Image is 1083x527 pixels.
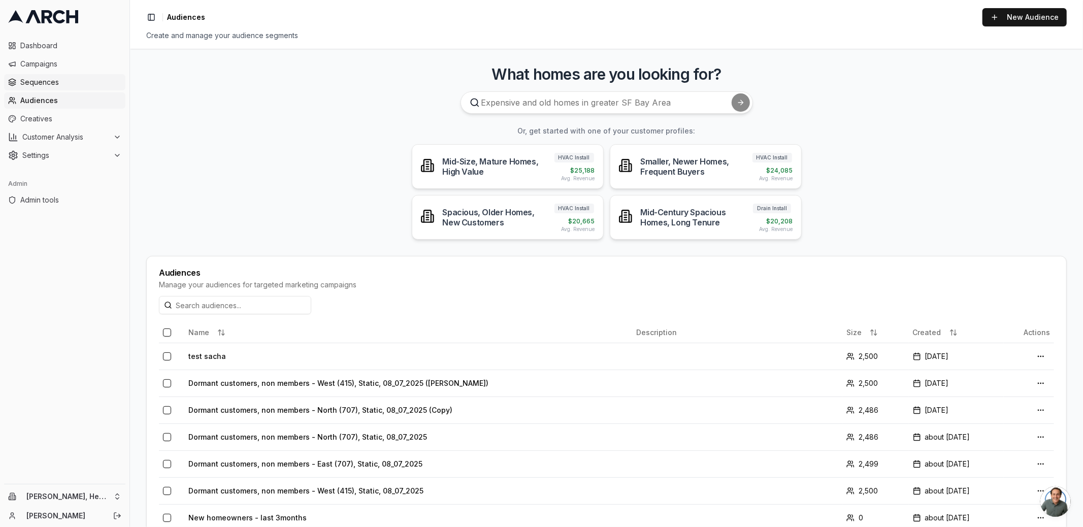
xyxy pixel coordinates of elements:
[554,153,594,162] span: HVAC Install
[146,126,1067,136] h3: Or, get started with one of your customer profiles:
[26,511,102,521] a: [PERSON_NAME]
[184,343,632,370] td: test sacha
[1004,322,1054,343] th: Actions
[913,513,1000,523] div: about [DATE]
[562,225,595,233] span: Avg. Revenue
[846,432,905,442] div: 2,486
[20,195,121,205] span: Admin tools
[569,217,595,225] span: $ 20,665
[20,77,121,87] span: Sequences
[4,111,125,127] a: Creatives
[571,167,595,175] span: $ 25,188
[846,459,905,469] div: 2,499
[4,38,125,54] a: Dashboard
[767,217,793,225] span: $ 20,208
[982,8,1067,26] a: New Audience
[760,225,793,233] span: Avg. Revenue
[4,92,125,109] a: Audiences
[846,351,905,361] div: 2,500
[20,59,121,69] span: Campaigns
[913,432,1000,442] div: about [DATE]
[26,492,109,501] span: [PERSON_NAME], Heating, Cooling and Drains
[913,405,1000,415] div: [DATE]
[20,114,121,124] span: Creatives
[760,175,793,182] span: Avg. Revenue
[846,324,905,341] div: Size
[753,204,791,213] span: Drain Install
[4,129,125,145] button: Customer Analysis
[913,351,1000,361] div: [DATE]
[443,207,553,227] div: Spacious, Older Homes, New Customers
[562,175,595,182] span: Avg. Revenue
[4,74,125,90] a: Sequences
[167,12,205,22] span: Audiences
[554,204,594,213] span: HVAC Install
[913,486,1000,496] div: about [DATE]
[184,450,632,477] td: Dormant customers, non members - East (707), Static, 08_07_2025
[641,156,751,177] div: Smaller, Newer Homes, Frequent Buyers
[167,12,205,22] nav: breadcrumb
[184,477,632,504] td: Dormant customers, non members - West (415), Static, 08_07_2025
[184,370,632,397] td: Dormant customers, non members - West (415), Static, 08_07_2025 ([PERSON_NAME])
[146,30,1067,41] div: Create and manage your audience segments
[184,423,632,450] td: Dormant customers, non members - North (707), Static, 08_07_2025
[184,397,632,423] td: Dormant customers, non members - North (707), Static, 08_07_2025 (Copy)
[641,207,751,227] div: Mid-Century Spacious Homes, Long Tenure
[4,147,125,163] button: Settings
[913,324,1000,341] div: Created
[846,405,905,415] div: 2,486
[110,509,124,523] button: Log out
[159,280,1054,290] div: Manage your audiences for targeted marketing campaigns
[20,41,121,51] span: Dashboard
[159,296,311,314] input: Search audiences...
[913,459,1000,469] div: about [DATE]
[846,378,905,388] div: 2,500
[461,91,753,114] input: Expensive and old homes in greater SF Bay Area
[443,156,553,177] div: Mid-Size, Mature Homes, High Value
[4,192,125,208] a: Admin tools
[20,95,121,106] span: Audiences
[913,378,1000,388] div: [DATE]
[846,513,905,523] div: 0
[846,486,905,496] div: 2,500
[188,324,628,341] div: Name
[146,65,1067,83] h3: What homes are you looking for?
[752,153,792,162] span: HVAC Install
[632,322,842,343] th: Description
[22,150,109,160] span: Settings
[4,176,125,192] div: Admin
[1040,486,1071,517] div: Open chat
[159,269,1054,277] div: Audiences
[767,167,793,175] span: $ 24,085
[22,132,109,142] span: Customer Analysis
[4,56,125,72] a: Campaigns
[4,488,125,505] button: [PERSON_NAME], Heating, Cooling and Drains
